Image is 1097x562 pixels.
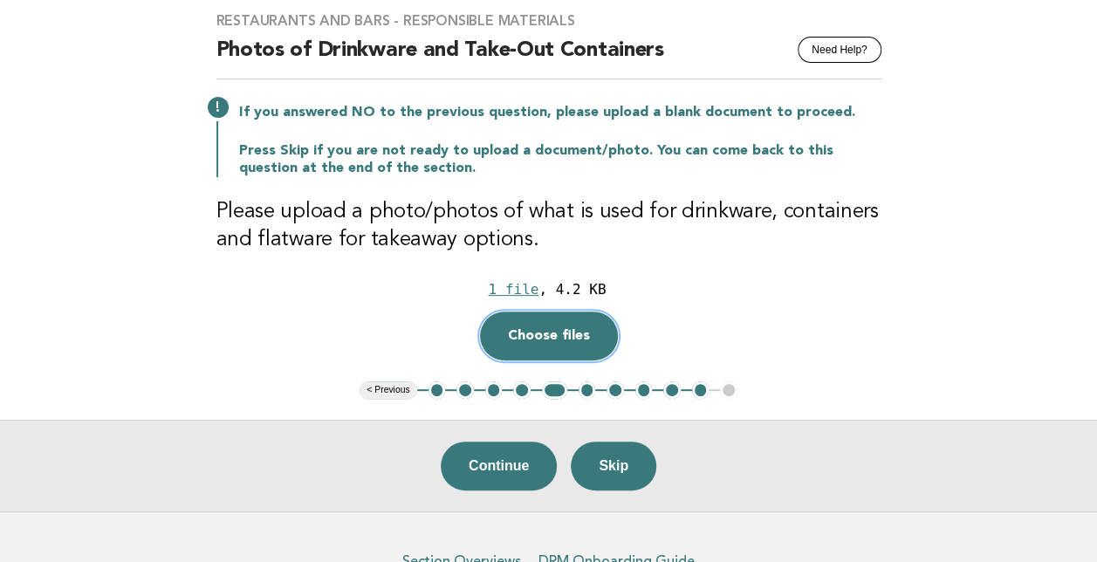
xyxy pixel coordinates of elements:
button: 5 [542,381,567,399]
h3: Please upload a photo/photos of what is used for drinkware, containers and flatware for takeaway ... [216,198,881,254]
p: If you answered NO to the previous question, please upload a blank document to proceed. [239,104,881,121]
button: 6 [579,381,596,399]
button: 2 [456,381,474,399]
button: Continue [441,442,557,490]
button: Need Help? [798,37,881,63]
button: 1 [429,381,446,399]
button: Skip [571,442,656,490]
h3: Restaurants and Bars - Responsible Materials [216,12,881,30]
h2: Photos of Drinkware and Take-Out Containers [216,37,881,79]
button: 4 [513,381,531,399]
button: 8 [635,381,653,399]
button: 3 [485,381,503,399]
button: 10 [692,381,710,399]
div: 1 file [488,281,538,298]
button: 9 [663,381,681,399]
p: Press Skip if you are not ready to upload a document/photo. You can come back to this question at... [239,142,881,177]
button: Choose files [480,312,618,360]
button: < Previous [360,381,416,399]
div: , 4.2 KB [538,281,606,298]
button: 7 [607,381,624,399]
